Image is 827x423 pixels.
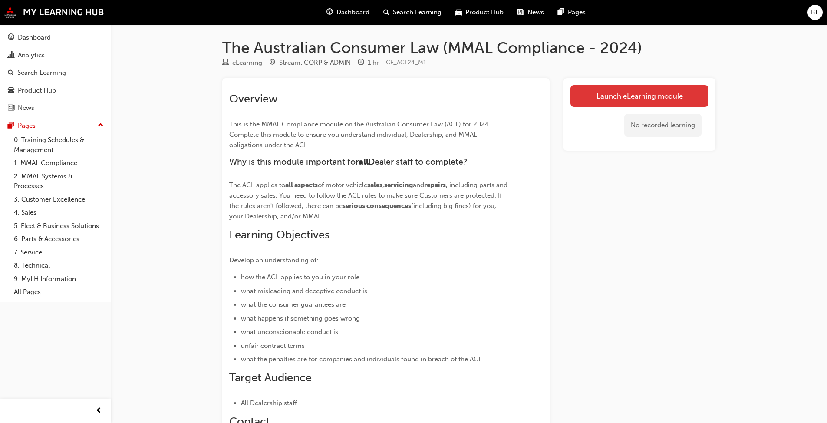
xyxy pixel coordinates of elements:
[232,58,262,68] div: eLearning
[241,301,346,308] span: what the consumer guarantees are
[376,3,448,21] a: search-iconSearch Learning
[3,118,107,134] button: Pages
[369,157,468,167] span: Dealer staff to complete?
[8,104,14,112] span: news-icon
[8,87,14,95] span: car-icon
[384,181,413,189] span: servicing
[320,3,376,21] a: guage-iconDashboard
[343,202,411,210] span: serious consequences
[10,193,107,206] a: 3. Customer Excellence
[10,285,107,299] a: All Pages
[229,371,312,384] span: Target Audience
[229,92,278,106] span: Overview
[229,228,329,241] span: Learning Objectives
[336,7,369,17] span: Dashboard
[568,7,586,17] span: Pages
[10,259,107,272] a: 8. Technical
[229,120,492,149] span: This is the MMAL Compliance module on the Australian Consumer Law (ACL) for 2024. Complete this m...
[3,65,107,81] a: Search Learning
[455,7,462,18] span: car-icon
[269,57,351,68] div: Stream
[465,7,504,17] span: Product Hub
[10,156,107,170] a: 1. MMAL Compliance
[222,59,229,67] span: learningResourceType_ELEARNING-icon
[96,406,102,416] span: prev-icon
[326,7,333,18] span: guage-icon
[382,181,384,189] span: ,
[18,50,45,60] div: Analytics
[358,57,379,68] div: Duration
[98,120,104,131] span: up-icon
[18,103,34,113] div: News
[3,30,107,46] a: Dashboard
[18,33,51,43] div: Dashboard
[359,157,369,167] span: all
[8,122,14,130] span: pages-icon
[285,181,318,189] span: all aspects
[279,58,351,68] div: Stream: CORP & ADMIN
[241,328,338,336] span: what unconscionable conduct is
[10,272,107,286] a: 9. MyLH Information
[241,287,367,295] span: what misleading and deceptive conduct is
[393,7,442,17] span: Search Learning
[269,59,276,67] span: target-icon
[367,181,382,189] span: sales
[8,52,14,59] span: chart-icon
[386,59,426,66] span: Learning resource code
[241,355,484,363] span: what the penalties are for companies and individuals found in breach of the ACL.
[8,34,14,42] span: guage-icon
[3,28,107,118] button: DashboardAnalyticsSearch LearningProduct HubNews
[558,7,564,18] span: pages-icon
[3,100,107,116] a: News
[229,256,318,264] span: Develop an understanding of:
[241,273,359,281] span: how the ACL applies to you in your role
[10,170,107,193] a: 2. MMAL Systems & Processes
[229,157,359,167] span: Why is this module important for
[222,57,262,68] div: Type
[383,7,389,18] span: search-icon
[448,3,511,21] a: car-iconProduct Hub
[527,7,544,17] span: News
[229,181,509,210] span: , including parts and accessory sales. You need to follow the ACL rules to make sure Customers ar...
[8,69,14,77] span: search-icon
[241,342,305,350] span: unfair contract terms
[241,314,360,322] span: what happens if something goes wrong
[551,3,593,21] a: pages-iconPages
[10,246,107,259] a: 7. Service
[358,59,364,67] span: clock-icon
[517,7,524,18] span: news-icon
[318,181,367,189] span: of motor vehicle
[10,232,107,246] a: 6. Parts & Accessories
[511,3,551,21] a: news-iconNews
[10,133,107,156] a: 0. Training Schedules & Management
[10,219,107,233] a: 5. Fleet & Business Solutions
[229,181,285,189] span: The ACL applies to
[10,206,107,219] a: 4. Sales
[241,399,297,407] span: All Dealership staff
[424,181,446,189] span: repairs
[807,5,823,20] button: BE
[18,121,36,131] div: Pages
[368,58,379,68] div: 1 hr
[3,47,107,63] a: Analytics
[624,114,702,137] div: No recorded learning
[413,181,424,189] span: and
[18,86,56,96] div: Product Hub
[811,7,819,17] span: BE
[222,38,715,57] h1: The Australian Consumer Law (MMAL Compliance - 2024)
[570,85,708,107] a: Launch eLearning module
[17,68,66,78] div: Search Learning
[3,83,107,99] a: Product Hub
[4,7,104,18] img: mmal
